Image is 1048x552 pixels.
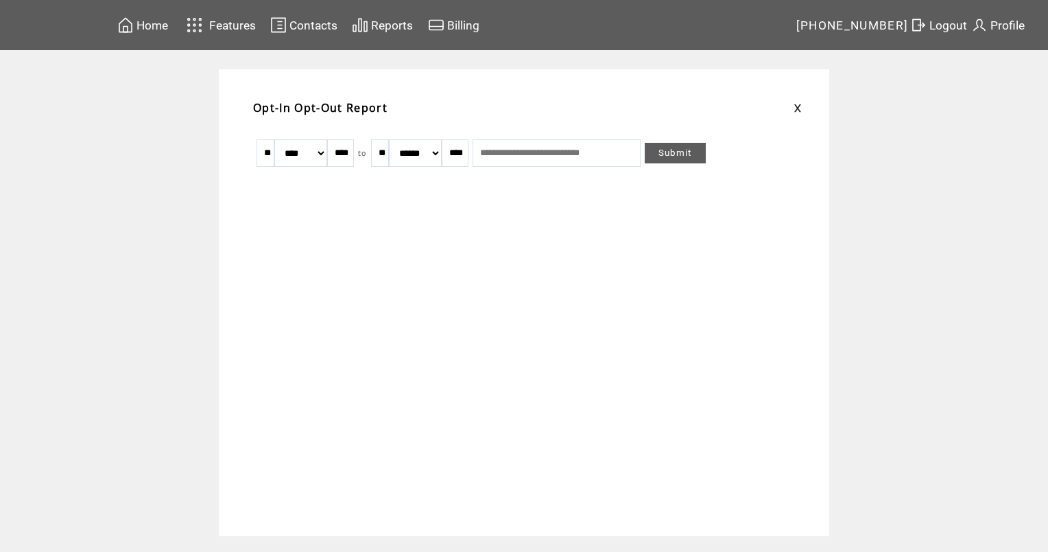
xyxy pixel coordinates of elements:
[352,16,368,34] img: chart.svg
[971,16,988,34] img: profile.svg
[969,14,1027,36] a: Profile
[289,19,337,32] span: Contacts
[908,14,969,36] a: Logout
[910,16,927,34] img: exit.svg
[371,19,413,32] span: Reports
[115,14,170,36] a: Home
[929,19,967,32] span: Logout
[180,12,258,38] a: Features
[209,19,256,32] span: Features
[796,19,909,32] span: [PHONE_NUMBER]
[117,16,134,34] img: home.svg
[182,14,206,36] img: features.svg
[268,14,340,36] a: Contacts
[447,19,479,32] span: Billing
[426,14,481,36] a: Billing
[428,16,444,34] img: creidtcard.svg
[358,148,367,158] span: to
[270,16,287,34] img: contacts.svg
[253,100,388,115] span: Opt-In Opt-Out Report
[350,14,415,36] a: Reports
[990,19,1025,32] span: Profile
[136,19,168,32] span: Home
[645,143,706,163] a: Submit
